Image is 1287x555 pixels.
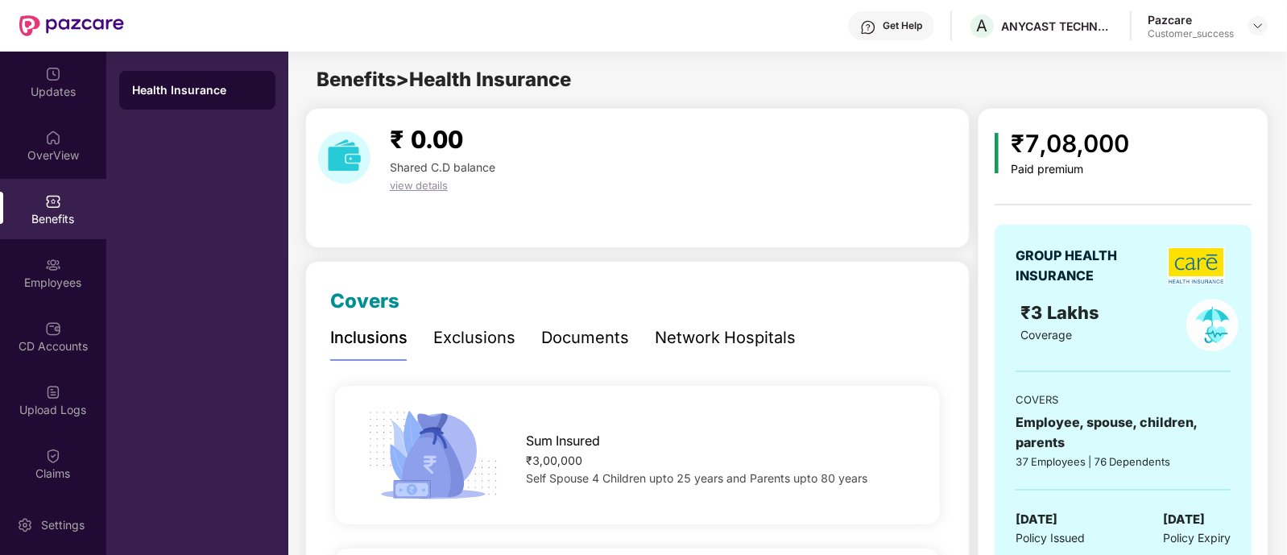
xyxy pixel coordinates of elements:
[527,452,913,470] div: ₹3,00,000
[36,517,89,533] div: Settings
[1168,247,1225,284] img: insurerLogo
[1001,19,1114,34] div: ANYCAST TECHNOLOGY PRIVATE LIMITED
[1016,510,1057,529] span: [DATE]
[317,68,571,91] span: Benefits > Health Insurance
[527,471,868,485] span: Self Spouse 4 Children upto 25 years and Parents upto 80 years
[45,130,61,146] img: svg+xml;base64,PHN2ZyBpZD0iSG9tZSIgeG1sbnM9Imh0dHA6Ly93d3cudzMub3JnLzIwMDAvc3ZnIiB3aWR0aD0iMjAiIG...
[45,448,61,464] img: svg+xml;base64,PHN2ZyBpZD0iQ2xhaW0iIHhtbG5zPSJodHRwOi8vd3d3LnczLm9yZy8yMDAwL3N2ZyIgd2lkdGg9IjIwIi...
[362,406,504,504] img: icon
[1020,328,1072,342] span: Coverage
[1016,391,1231,408] div: COVERS
[655,325,796,350] div: Network Hospitals
[860,19,876,35] img: svg+xml;base64,PHN2ZyBpZD0iSGVscC0zMngzMiIgeG1sbnM9Imh0dHA6Ly93d3cudzMub3JnLzIwMDAvc3ZnIiB3aWR0aD...
[527,431,601,451] span: Sum Insured
[390,160,495,174] span: Shared C.D balance
[390,125,463,154] span: ₹ 0.00
[1020,302,1104,323] span: ₹3 Lakhs
[433,325,515,350] div: Exclusions
[45,384,61,400] img: svg+xml;base64,PHN2ZyBpZD0iVXBsb2FkX0xvZ3MiIGRhdGEtbmFtZT0iVXBsb2FkIExvZ3MiIHhtbG5zPSJodHRwOi8vd3...
[19,15,124,36] img: New Pazcare Logo
[883,19,922,32] div: Get Help
[1148,27,1234,40] div: Customer_success
[1016,454,1231,470] div: 37 Employees | 76 Dependents
[45,257,61,273] img: svg+xml;base64,PHN2ZyBpZD0iRW1wbG95ZWVzIiB4bWxucz0iaHR0cDovL3d3dy53My5vcmcvMjAwMC9zdmciIHdpZHRoPS...
[1012,125,1130,163] div: ₹7,08,000
[390,179,448,192] span: view details
[17,517,33,533] img: svg+xml;base64,PHN2ZyBpZD0iU2V0dGluZy0yMHgyMCIgeG1sbnM9Imh0dHA6Ly93d3cudzMub3JnLzIwMDAvc3ZnIiB3aW...
[1012,163,1130,176] div: Paid premium
[1186,299,1239,351] img: policyIcon
[1148,12,1234,27] div: Pazcare
[1016,529,1085,547] span: Policy Issued
[1163,510,1205,529] span: [DATE]
[132,82,263,98] div: Health Insurance
[995,133,999,173] img: icon
[1016,246,1157,286] div: GROUP HEALTH INSURANCE
[1163,529,1231,547] span: Policy Expiry
[330,289,399,313] span: Covers
[1252,19,1264,32] img: svg+xml;base64,PHN2ZyBpZD0iRHJvcGRvd24tMzJ4MzIiIHhtbG5zPSJodHRwOi8vd3d3LnczLm9yZy8yMDAwL3N2ZyIgd2...
[330,325,408,350] div: Inclusions
[318,131,370,184] img: download
[45,321,61,337] img: svg+xml;base64,PHN2ZyBpZD0iQ0RfQWNjb3VudHMiIGRhdGEtbmFtZT0iQ0QgQWNjb3VudHMiIHhtbG5zPSJodHRwOi8vd3...
[977,16,988,35] span: A
[45,193,61,209] img: svg+xml;base64,PHN2ZyBpZD0iQmVuZWZpdHMiIHhtbG5zPSJodHRwOi8vd3d3LnczLm9yZy8yMDAwL3N2ZyIgd2lkdGg9Ij...
[45,66,61,82] img: svg+xml;base64,PHN2ZyBpZD0iVXBkYXRlZCIgeG1sbnM9Imh0dHA6Ly93d3cudzMub3JnLzIwMDAvc3ZnIiB3aWR0aD0iMj...
[541,325,629,350] div: Documents
[1016,412,1231,453] div: Employee, spouse, children, parents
